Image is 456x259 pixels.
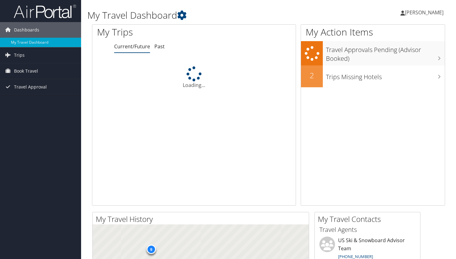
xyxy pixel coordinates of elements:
h1: My Travel Dashboard [87,9,329,22]
img: airportal-logo.png [14,4,76,19]
h1: My Trips [97,26,206,39]
a: 2Trips Missing Hotels [301,65,445,87]
span: Book Travel [14,63,38,79]
h1: My Action Items [301,26,445,39]
div: Loading... [92,66,296,89]
h3: Travel Approvals Pending (Advisor Booked) [326,42,445,63]
span: Dashboards [14,22,39,38]
a: Travel Approvals Pending (Advisor Booked) [301,41,445,65]
a: [PERSON_NAME] [400,3,450,22]
div: 9 [146,245,156,254]
h2: My Travel Contacts [318,214,420,224]
a: Past [154,43,165,50]
span: [PERSON_NAME] [405,9,444,16]
span: Travel Approval [14,79,47,95]
h3: Travel Agents [319,225,415,234]
span: Trips [14,47,25,63]
h2: 2 [301,70,323,81]
a: Current/Future [114,43,150,50]
h3: Trips Missing Hotels [326,70,445,81]
h2: My Travel History [96,214,309,224]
